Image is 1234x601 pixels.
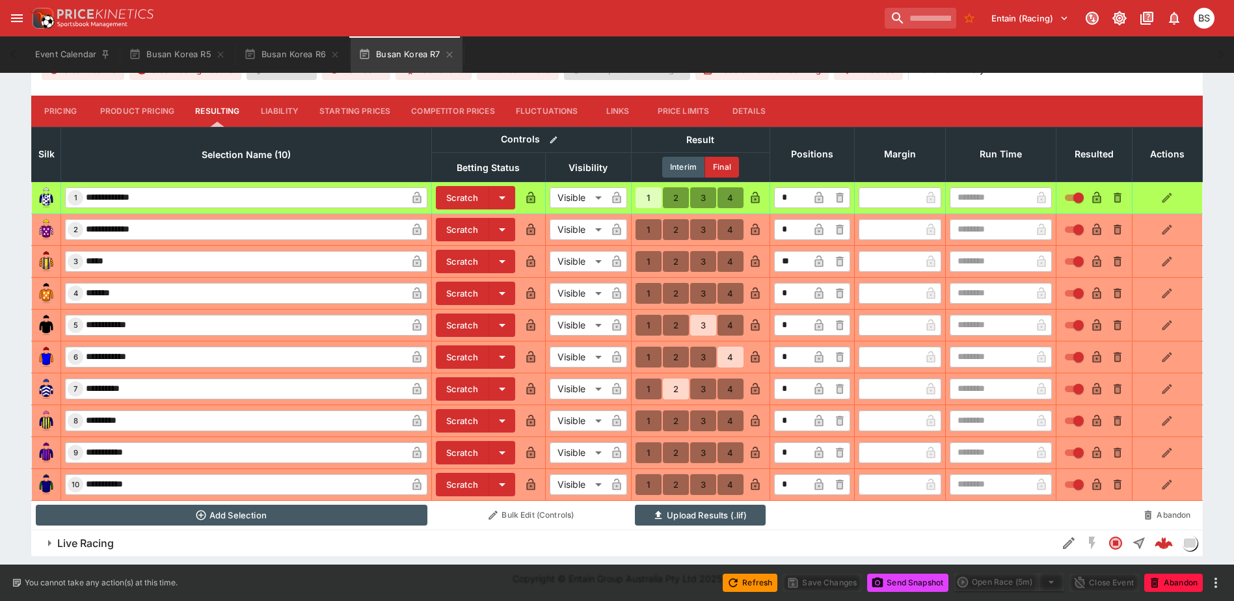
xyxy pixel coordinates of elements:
div: split button [954,573,1064,591]
button: Toggle light/dark mode [1108,7,1131,30]
button: Straight [1127,531,1151,555]
button: 4 [718,442,744,463]
button: 2 [663,410,689,431]
span: 6 [71,353,81,362]
svg: Closed [1108,535,1123,551]
button: 1 [636,187,662,208]
img: runner 2 [36,219,57,240]
div: ff1aa411-7216-49e3-9aa5-8ab36c25b57e [1155,534,1173,552]
button: 1 [636,347,662,367]
button: Abandon [1136,505,1198,526]
button: Details [719,96,778,127]
button: Competitor Prices [401,96,505,127]
button: Connected to PK [1080,7,1104,30]
button: Event Calendar [27,36,118,73]
button: 3 [690,442,716,463]
button: open drawer [5,7,29,30]
button: Liability [250,96,309,127]
img: runner 9 [36,442,57,463]
img: liveracing [1183,536,1197,550]
button: 2 [663,283,689,304]
button: 2 [663,187,689,208]
button: 3 [690,315,716,336]
div: Visible [550,410,606,431]
div: Visible [550,283,606,304]
button: 1 [636,410,662,431]
div: Visible [550,187,606,208]
button: Scratch [436,282,489,305]
button: Scratch [436,314,489,337]
button: No Bookmarks [959,8,980,29]
button: Scratch [436,377,489,401]
button: 1 [636,379,662,399]
button: 4 [718,379,744,399]
img: runner 8 [36,410,57,431]
span: 9 [71,448,81,457]
button: Fluctuations [505,96,589,127]
button: 3 [690,187,716,208]
button: Select Tenant [984,8,1077,29]
button: Scratch [436,345,489,369]
a: ff1aa411-7216-49e3-9aa5-8ab36c25b57e [1151,530,1177,556]
button: Price Limits [647,96,720,127]
button: Scratch [436,409,489,433]
button: 3 [690,219,716,240]
button: Product Pricing [90,96,185,127]
span: Betting Status [442,160,534,176]
button: Edit Detail [1057,531,1080,555]
button: 4 [718,474,744,495]
button: Busan Korea R7 [351,36,462,73]
button: 2 [663,219,689,240]
button: Refresh [723,574,777,592]
span: 8 [71,416,81,425]
button: Starting Prices [309,96,401,127]
img: runner 4 [36,283,57,304]
img: runner 3 [36,251,57,272]
button: 2 [663,315,689,336]
button: 2 [663,251,689,272]
button: Brendan Scoble [1190,4,1218,33]
img: runner 1 [36,187,57,208]
span: 3 [71,257,81,266]
button: 1 [636,219,662,240]
button: 3 [690,347,716,367]
button: 3 [690,251,716,272]
div: liveracing [1182,535,1198,551]
span: 4 [71,289,81,298]
th: Result [631,127,770,152]
button: Scratch [436,186,489,209]
button: 2 [663,379,689,399]
button: 1 [636,315,662,336]
div: Brendan Scoble [1194,8,1214,29]
th: Actions [1132,127,1202,181]
div: Visible [550,347,606,367]
img: Sportsbook Management [57,21,127,27]
button: Abandon [1144,574,1203,592]
img: PriceKinetics Logo [29,5,55,31]
div: Visible [550,219,606,240]
button: Scratch [436,250,489,273]
button: Pricing [31,96,90,127]
button: 3 [690,474,716,495]
button: 4 [718,251,744,272]
button: 4 [718,283,744,304]
button: Busan Korea R5 [121,36,233,73]
div: Visible [550,442,606,463]
button: Busan Korea R6 [236,36,348,73]
span: Mark an event as closed and abandoned. [1144,575,1203,588]
button: 4 [718,410,744,431]
th: Resulted [1056,127,1132,181]
button: 4 [718,315,744,336]
button: 2 [663,347,689,367]
button: Bulk Edit (Controls) [435,505,627,526]
span: 1 [72,193,80,202]
button: Send Snapshot [867,574,948,592]
button: 2 [663,442,689,463]
img: runner 7 [36,379,57,399]
button: Resulting [185,96,250,127]
th: Margin [854,127,945,181]
button: Links [589,96,647,127]
img: PriceKinetics [57,9,154,19]
button: 1 [636,283,662,304]
button: 3 [690,379,716,399]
